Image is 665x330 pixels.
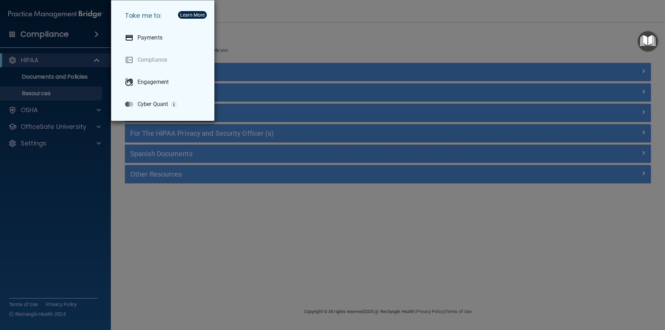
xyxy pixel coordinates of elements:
a: Payments [119,28,209,47]
div: Learn More [180,12,205,17]
button: Open Resource Center [638,31,658,52]
button: Learn More [178,11,207,19]
a: Cyber Quant [119,95,209,114]
a: Engagement [119,72,209,92]
p: Cyber Quant [138,101,168,108]
p: Engagement [138,79,169,86]
h5: Take me to: [119,6,209,25]
p: Payments [138,34,162,41]
a: Compliance [119,50,209,70]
